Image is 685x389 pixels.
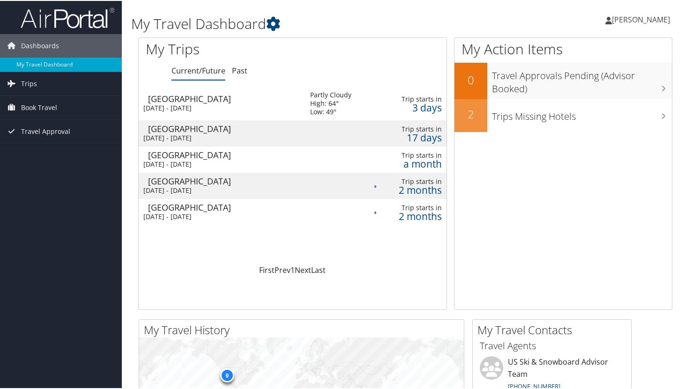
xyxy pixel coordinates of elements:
[232,65,247,75] a: Past
[148,202,301,211] div: [GEOGRAPHIC_DATA]
[21,33,59,57] span: Dashboards
[144,321,464,337] h2: My Travel History
[143,212,296,220] div: [DATE] - [DATE]
[259,264,275,274] a: First
[454,38,672,58] h1: My Action Items
[143,133,296,141] div: [DATE] - [DATE]
[454,62,672,98] a: 0Travel Approvals Pending (Advisor Booked)
[612,14,670,24] span: [PERSON_NAME]
[454,105,487,121] h2: 2
[148,150,301,158] div: [GEOGRAPHIC_DATA]
[143,185,296,194] div: [DATE] - [DATE]
[386,124,441,132] div: Trip starts in
[295,264,311,274] a: Next
[492,64,672,95] h3: Travel Approvals Pending (Advisor Booked)
[21,95,57,118] span: Book Travel
[386,150,441,159] div: Trip starts in
[148,124,301,132] div: [GEOGRAPHIC_DATA]
[21,119,70,142] span: Travel Approval
[386,176,441,185] div: Trip starts in
[374,211,377,213] img: alert-flat-solid-info.png
[386,94,441,103] div: Trip starts in
[480,338,624,352] h3: Travel Agents
[310,90,351,98] div: Partly Cloudy
[386,132,441,141] div: 17 days
[310,107,351,115] div: Low: 49°
[374,184,377,187] img: alert-flat-solid-info.png
[310,98,351,107] div: High: 64°
[477,321,631,337] h2: My Travel Contacts
[220,367,234,382] div: 9
[386,185,441,193] div: 2 months
[131,13,497,33] h1: My Travel Dashboard
[386,211,441,220] div: 2 months
[605,5,679,33] a: [PERSON_NAME]
[146,38,311,58] h1: My Trips
[148,94,301,102] div: [GEOGRAPHIC_DATA]
[386,203,441,211] div: Trip starts in
[492,104,672,122] h3: Trips Missing Hotels
[311,264,326,274] a: Last
[275,264,290,274] a: Prev
[148,176,301,184] div: [GEOGRAPHIC_DATA]
[454,98,672,131] a: 2Trips Missing Hotels
[143,159,296,168] div: [DATE] - [DATE]
[386,103,441,111] div: 3 days
[21,71,37,95] span: Trips
[290,264,295,274] a: 1
[454,71,487,87] h2: 0
[21,6,114,28] img: airportal-logo.png
[171,65,225,75] a: Current/Future
[386,159,441,167] div: a month
[143,103,296,111] div: [DATE] - [DATE]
